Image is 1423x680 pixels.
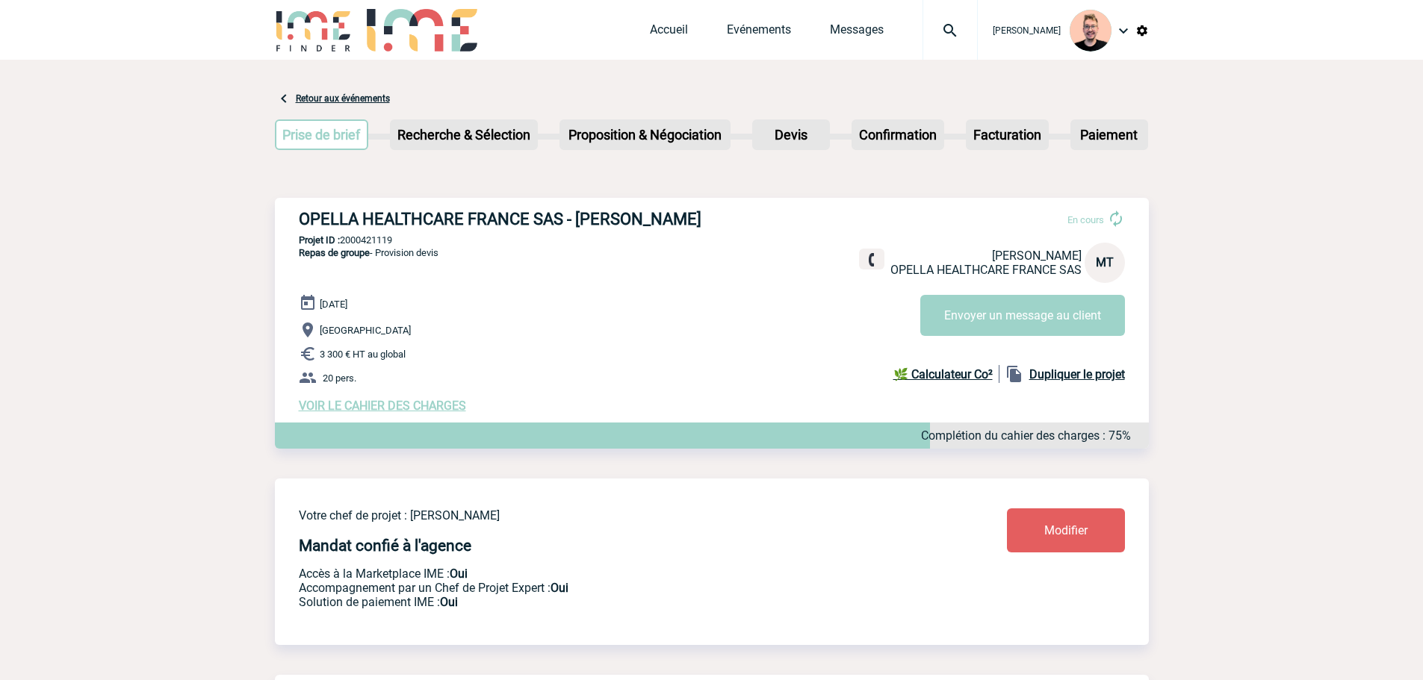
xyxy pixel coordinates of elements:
[993,25,1061,36] span: [PERSON_NAME]
[323,372,356,384] span: 20 pers.
[853,121,943,149] p: Confirmation
[893,365,999,383] a: 🌿 Calculateur Co²
[275,234,1149,246] p: 2000421119
[320,349,406,360] span: 3 300 € HT au global
[391,121,536,149] p: Recherche & Sélection
[650,22,688,43] a: Accueil
[440,595,458,609] b: Oui
[299,537,471,555] h4: Mandat confié à l'agence
[320,325,411,336] span: [GEOGRAPHIC_DATA]
[727,22,791,43] a: Evénements
[561,121,729,149] p: Proposition & Négociation
[299,234,340,246] b: Projet ID :
[967,121,1047,149] p: Facturation
[1005,365,1023,383] img: file_copy-black-24dp.png
[299,247,370,258] span: Repas de groupe
[275,9,353,52] img: IME-Finder
[299,567,919,581] p: Accès à la Marketplace IME :
[1096,255,1114,269] span: MT
[299,581,919,595] p: Prestation payante
[296,93,390,104] a: Retour aux événements
[450,567,468,581] b: Oui
[920,295,1125,336] button: Envoyer un message au client
[1067,214,1104,225] span: En cours
[893,367,993,381] b: 🌿 Calculateur Co²
[299,247,438,258] span: - Provision devis
[890,263,1082,277] span: OPELLA HEALTHCARE FRANCE SAS
[1072,121,1147,149] p: Paiement
[299,210,747,228] h3: OPELLA HEALTHCARE FRANCE SAS - [PERSON_NAME]
[830,22,884,43] a: Messages
[299,595,919,609] p: Conformité aux process achat client, Prise en charge de la facturation, Mutualisation de plusieur...
[276,121,368,149] p: Prise de brief
[754,121,828,149] p: Devis
[299,508,919,523] p: Votre chef de projet : [PERSON_NAME]
[1044,523,1088,537] span: Modifier
[299,399,466,413] a: VOIR LE CAHIER DES CHARGES
[320,299,347,310] span: [DATE]
[1070,10,1112,52] img: 129741-1.png
[1029,367,1125,381] b: Dupliquer le projet
[551,581,568,595] b: Oui
[992,249,1082,263] span: [PERSON_NAME]
[865,253,878,266] img: fixe.png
